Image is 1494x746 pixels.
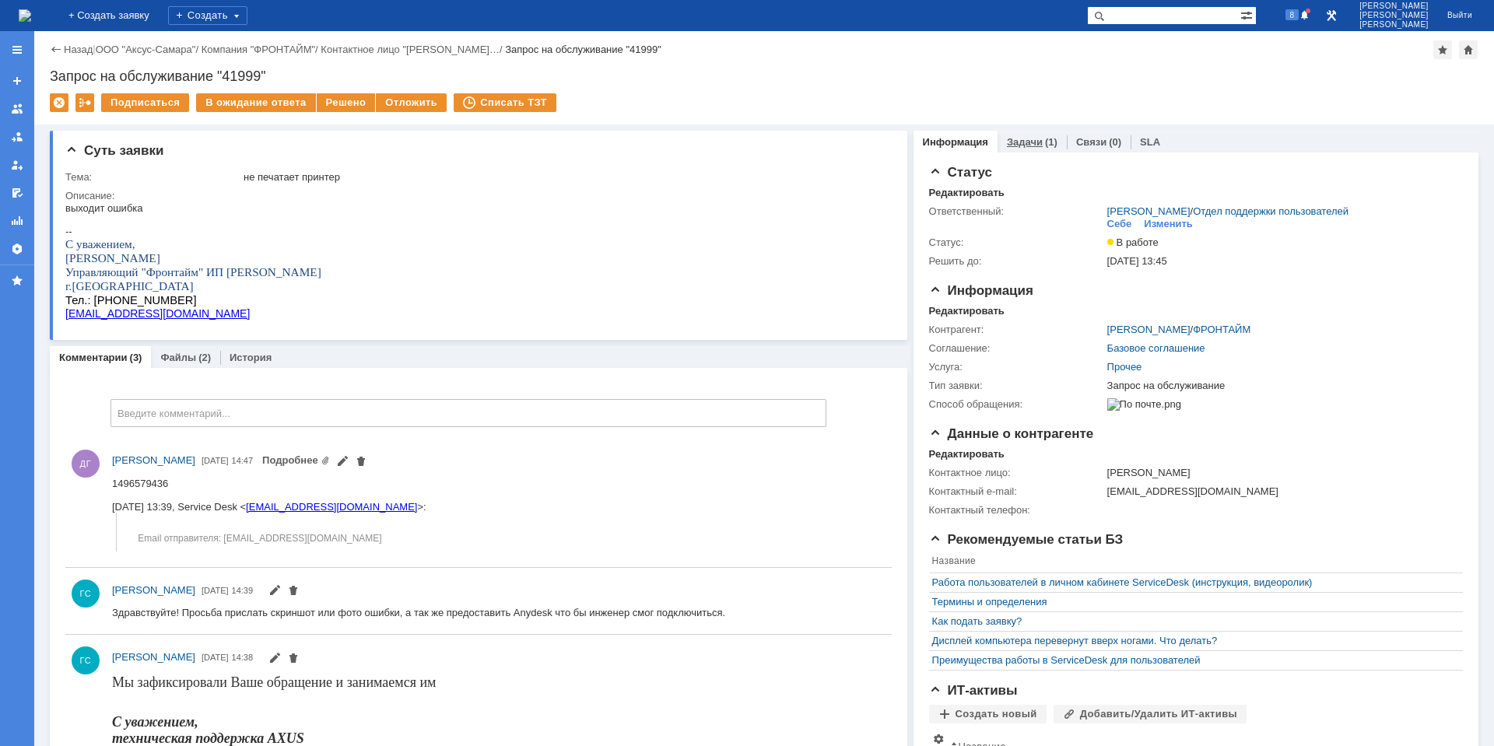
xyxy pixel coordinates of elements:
[1107,361,1142,373] a: Прочее
[929,467,1104,479] div: Контактное лицо:
[929,532,1124,547] span: Рекомендуемые статьи БЗ
[202,456,229,465] span: [DATE]
[932,635,1452,647] a: Дисплей компьютера перевернут вверх ногами. Что делать?
[1322,6,1341,25] a: Перейти в интерфейс администратора
[932,615,1452,628] a: Как подать заявку?
[932,654,1452,667] a: Преимущества работы в ServiceDesk для пользователей
[202,44,321,55] div: /
[355,457,367,469] span: Удалить
[5,236,30,261] a: Настройки
[112,651,195,663] span: [PERSON_NAME]
[1107,324,1251,336] div: /
[1107,218,1132,230] div: Себе
[932,596,1452,608] div: Термины и определения
[64,44,93,55] a: Назад
[112,583,195,598] a: [PERSON_NAME]
[268,587,281,598] span: Редактировать
[1107,236,1159,248] span: В работе
[505,44,661,55] div: Запрос на обслуживание "41999"
[929,205,1104,218] div: Ответственный:
[929,255,1104,268] div: Решить до:
[1240,7,1256,22] span: Расширенный поиск
[1107,380,1455,392] div: Запрос на обслуживание
[1285,9,1299,20] span: 8
[1140,136,1160,148] a: SLA
[202,44,315,55] a: Компания "ФРОНТАЙМ"
[96,44,196,55] a: ООО "Аксус-Самара"
[1144,218,1193,230] div: Изменить
[929,380,1104,392] div: Тип заявки:
[929,485,1104,498] div: Контактный e-mail:
[1045,136,1057,148] div: (1)
[1107,398,1181,411] img: По почте.png
[232,586,254,595] span: 14:39
[929,426,1094,441] span: Данные о контрагенте
[65,143,163,158] span: Суть заявки
[336,457,349,469] span: Редактировать
[929,361,1104,373] div: Услуга:
[1107,467,1455,479] div: [PERSON_NAME]
[230,352,272,363] a: История
[1076,136,1106,148] a: Связи
[1107,205,1191,217] a: [PERSON_NAME]
[59,352,128,363] a: Комментарии
[1359,20,1429,30] span: [PERSON_NAME]
[929,398,1104,411] div: Способ обращения:
[5,208,30,233] a: Отчеты
[93,43,95,54] div: |
[929,324,1104,336] div: Контрагент:
[202,653,229,662] span: [DATE]
[5,96,30,121] a: Заявки на командах
[1359,11,1429,20] span: [PERSON_NAME]
[1107,342,1205,354] a: Базовое соглашение
[160,352,196,363] a: Файлы
[1107,205,1348,218] div: /
[932,733,945,745] span: Настройки
[198,352,211,363] div: (2)
[75,93,94,112] div: Работа с массовостью
[1193,324,1250,335] a: ФРОНТАЙМ
[112,453,195,468] a: [PERSON_NAME]
[134,23,305,35] a: [EMAIL_ADDRESS][DOMAIN_NAME]
[929,683,1018,698] span: ИТ-активы
[112,584,195,596] span: [PERSON_NAME]
[321,44,505,55] div: /
[929,236,1104,249] div: Статус:
[929,305,1005,317] div: Редактировать
[5,152,30,177] a: Мои заявки
[65,190,886,202] div: Описание:
[1459,40,1478,59] div: Сделать домашней страницей
[262,454,330,466] a: Прикреплены файлы: WhatsApp Image 2025-09-25 at 13.34.47.jpeg, WhatsApp Image 2025-09-25 at 13.34...
[1107,255,1167,267] span: [DATE] 13:45
[929,342,1104,355] div: Соглашение:
[929,552,1455,573] th: Название
[929,448,1005,461] div: Редактировать
[19,9,31,22] img: logo
[96,44,202,55] div: /
[1007,136,1043,148] a: Задачи
[50,93,68,112] div: Удалить
[19,9,31,22] a: Перейти на домашнюю страницу
[5,124,30,149] a: Заявки в моей ответственности
[1107,324,1191,335] a: [PERSON_NAME]
[112,454,195,466] span: [PERSON_NAME]
[202,586,229,595] span: [DATE]
[932,576,1452,589] a: Работа пользователей в личном кабинете ServiceDesk (инструкция, видеоролик)
[5,180,30,205] a: Мои согласования
[929,165,992,180] span: Статус
[5,68,30,93] a: Создать заявку
[1193,205,1348,217] a: Отдел поддержки пользователей
[232,653,254,662] span: 14:38
[112,650,195,665] a: [PERSON_NAME]
[65,171,240,184] div: Тема:
[268,654,281,666] span: Редактировать
[1109,136,1121,148] div: (0)
[929,283,1033,298] span: Информация
[130,352,142,363] div: (3)
[1107,485,1455,498] div: [EMAIL_ADDRESS][DOMAIN_NAME]
[1433,40,1452,59] div: Добавить в избранное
